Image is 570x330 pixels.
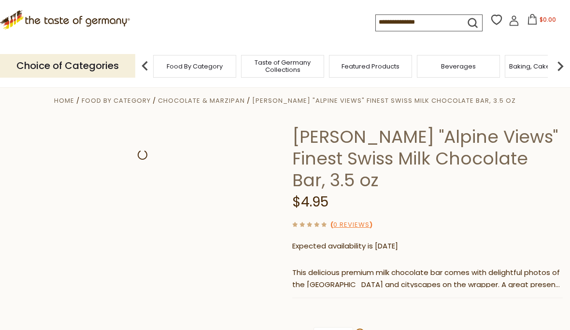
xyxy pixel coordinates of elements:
[342,63,399,70] a: Featured Products
[292,240,563,252] p: Expected availability is [DATE]
[158,96,245,105] a: Chocolate & Marzipan
[540,15,556,24] span: $0.00
[82,96,151,105] a: Food By Category
[252,96,516,105] a: [PERSON_NAME] "Alpine Views" Finest Swiss Milk Chocolate Bar, 3.5 oz
[292,192,328,211] span: $4.95
[167,63,223,70] a: Food By Category
[441,63,476,70] a: Beverages
[521,14,562,28] button: $0.00
[54,96,74,105] a: Home
[551,56,570,76] img: next arrow
[244,59,321,73] a: Taste of Germany Collections
[333,220,370,230] a: 0 Reviews
[292,126,563,191] h1: [PERSON_NAME] "Alpine Views" Finest Swiss Milk Chocolate Bar, 3.5 oz
[330,220,372,229] span: ( )
[292,267,563,291] p: This delicious premium milk chocolate bar comes with delightful photos of the [GEOGRAPHIC_DATA] a...
[135,56,155,76] img: previous arrow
